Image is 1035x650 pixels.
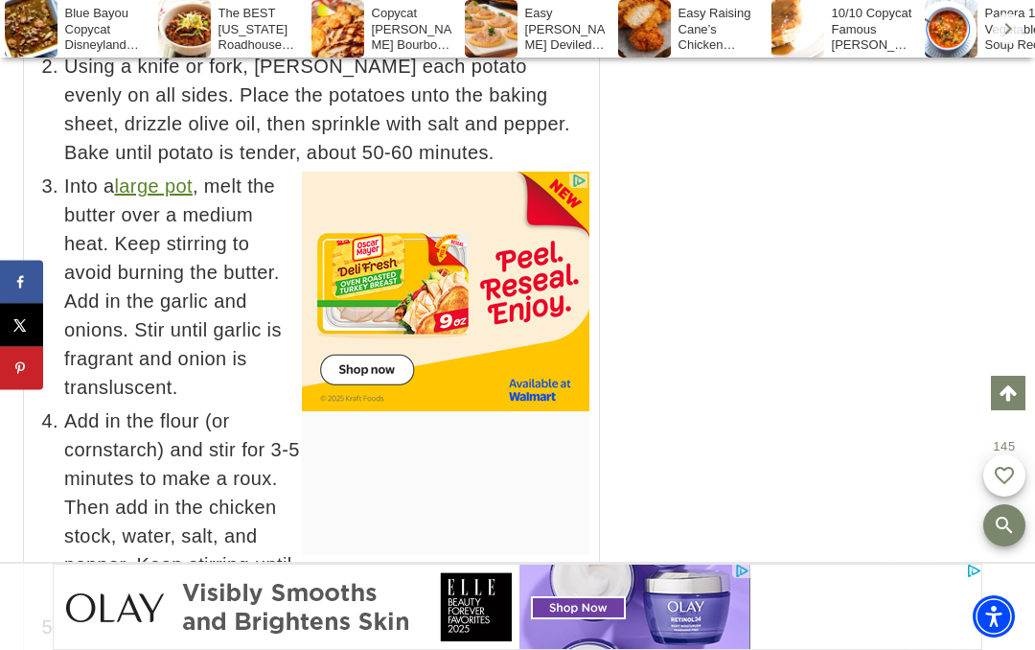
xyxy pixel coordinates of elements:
span: Add in the flour (or cornstarch) and stir for 3-5 minutes to make a roux. Then add in the chicken... [64,406,589,608]
iframe: Advertisement [302,172,589,411]
iframe: Advertisement [53,564,982,650]
span: Using a knife or fork, [PERSON_NAME] each potato evenly on all sides. Place the potatoes unto the... [64,52,589,167]
a: large pot [114,175,192,197]
div: Accessibility Menu [973,595,1015,638]
span: Into a , melt the butter over a medium heat. Keep stirring to avoid burning the butter. Add in th... [64,172,589,402]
